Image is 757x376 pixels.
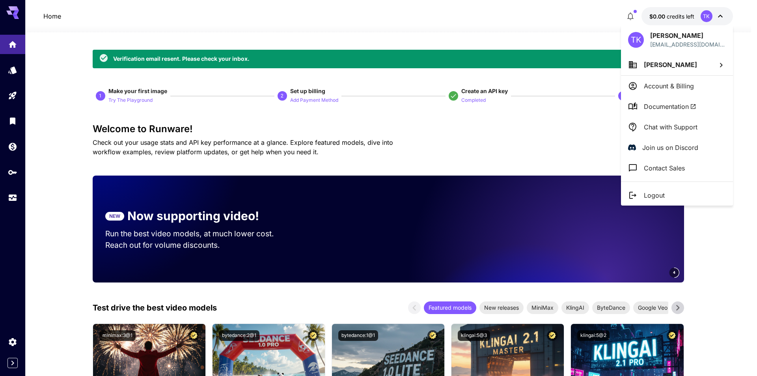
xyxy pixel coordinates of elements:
[650,40,726,49] div: swatikashyap655@gmail.com
[642,143,698,152] p: Join us on Discord
[650,40,726,49] p: [EMAIL_ADDRESS][DOMAIN_NAME]
[621,54,733,75] button: [PERSON_NAME]
[644,191,665,200] p: Logout
[644,163,685,173] p: Contact Sales
[650,31,726,40] p: [PERSON_NAME]
[644,61,697,69] span: [PERSON_NAME]
[644,102,696,111] span: Documentation
[644,122,697,132] p: Chat with Support
[628,32,644,48] div: TK
[644,81,694,91] p: Account & Billing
